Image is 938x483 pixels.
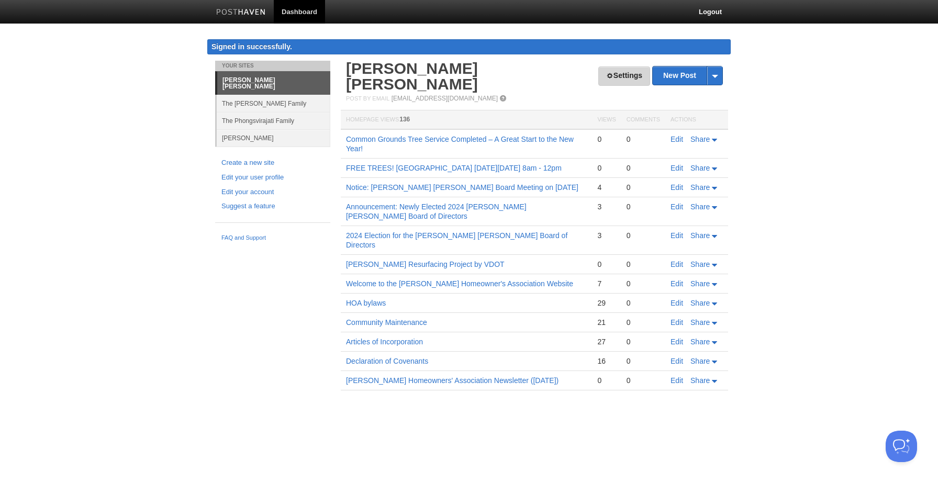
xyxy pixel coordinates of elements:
[653,66,722,85] a: New Post
[598,66,650,86] a: Settings
[627,231,660,240] div: 0
[690,164,710,172] span: Share
[597,376,616,385] div: 0
[597,337,616,346] div: 27
[217,112,330,129] a: The Phongsvirajati Family
[627,183,660,192] div: 0
[207,39,731,54] div: Signed in successfully.
[627,298,660,308] div: 0
[346,183,578,192] a: Notice: [PERSON_NAME] [PERSON_NAME] Board Meeting on [DATE]
[621,110,665,130] th: Comments
[597,260,616,269] div: 0
[597,134,616,144] div: 0
[597,231,616,240] div: 3
[690,279,710,288] span: Share
[597,202,616,211] div: 3
[690,260,710,268] span: Share
[627,337,660,346] div: 0
[597,318,616,327] div: 21
[216,9,266,17] img: Posthaven-bar
[221,158,324,169] a: Create a new site
[690,318,710,327] span: Share
[346,376,559,385] a: [PERSON_NAME] Homeowners' Association Newsletter ([DATE])
[627,356,660,366] div: 0
[346,260,505,268] a: [PERSON_NAME] Resurfacing Project by VDOT
[671,260,683,268] a: Edit
[346,318,427,327] a: Community Maintenance
[221,201,324,212] a: Suggest a feature
[592,110,621,130] th: Views
[627,318,660,327] div: 0
[597,183,616,192] div: 4
[690,376,710,385] span: Share
[221,187,324,198] a: Edit your account
[346,338,423,346] a: Articles of Incorporation
[346,60,478,93] a: [PERSON_NAME] [PERSON_NAME]
[671,279,683,288] a: Edit
[399,116,410,123] span: 136
[217,72,330,95] a: [PERSON_NAME] [PERSON_NAME]
[346,231,567,249] a: 2024 Election for the [PERSON_NAME] [PERSON_NAME] Board of Directors
[671,357,683,365] a: Edit
[627,376,660,385] div: 0
[597,163,616,173] div: 0
[346,203,527,220] a: Announcement: Newly Elected 2024 [PERSON_NAME] [PERSON_NAME] Board of Directors
[217,95,330,112] a: The [PERSON_NAME] Family
[627,202,660,211] div: 0
[671,318,683,327] a: Edit
[665,110,728,130] th: Actions
[346,299,386,307] a: HOA bylaws
[671,338,683,346] a: Edit
[215,61,330,71] li: Your Sites
[690,299,710,307] span: Share
[346,95,389,102] span: Post by Email
[886,431,917,462] iframe: Help Scout Beacon - Open
[627,260,660,269] div: 0
[346,135,574,153] a: Common Grounds Tree Service Completed – A Great Start to the New Year!
[346,164,562,172] a: FREE TREES! [GEOGRAPHIC_DATA] [DATE][DATE] 8am - 12pm
[627,279,660,288] div: 0
[341,110,592,130] th: Homepage Views
[671,203,683,211] a: Edit
[346,279,573,288] a: Welcome to the [PERSON_NAME] Homeowner's Association Website
[690,135,710,143] span: Share
[597,279,616,288] div: 7
[671,376,683,385] a: Edit
[221,233,324,243] a: FAQ and Support
[597,298,616,308] div: 29
[671,299,683,307] a: Edit
[690,338,710,346] span: Share
[671,231,683,240] a: Edit
[690,231,710,240] span: Share
[690,203,710,211] span: Share
[346,357,428,365] a: Declaration of Covenants
[627,134,660,144] div: 0
[671,183,683,192] a: Edit
[627,163,660,173] div: 0
[690,183,710,192] span: Share
[217,129,330,147] a: [PERSON_NAME]
[392,95,498,102] a: [EMAIL_ADDRESS][DOMAIN_NAME]
[221,172,324,183] a: Edit your user profile
[690,357,710,365] span: Share
[597,356,616,366] div: 16
[671,164,683,172] a: Edit
[671,135,683,143] a: Edit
